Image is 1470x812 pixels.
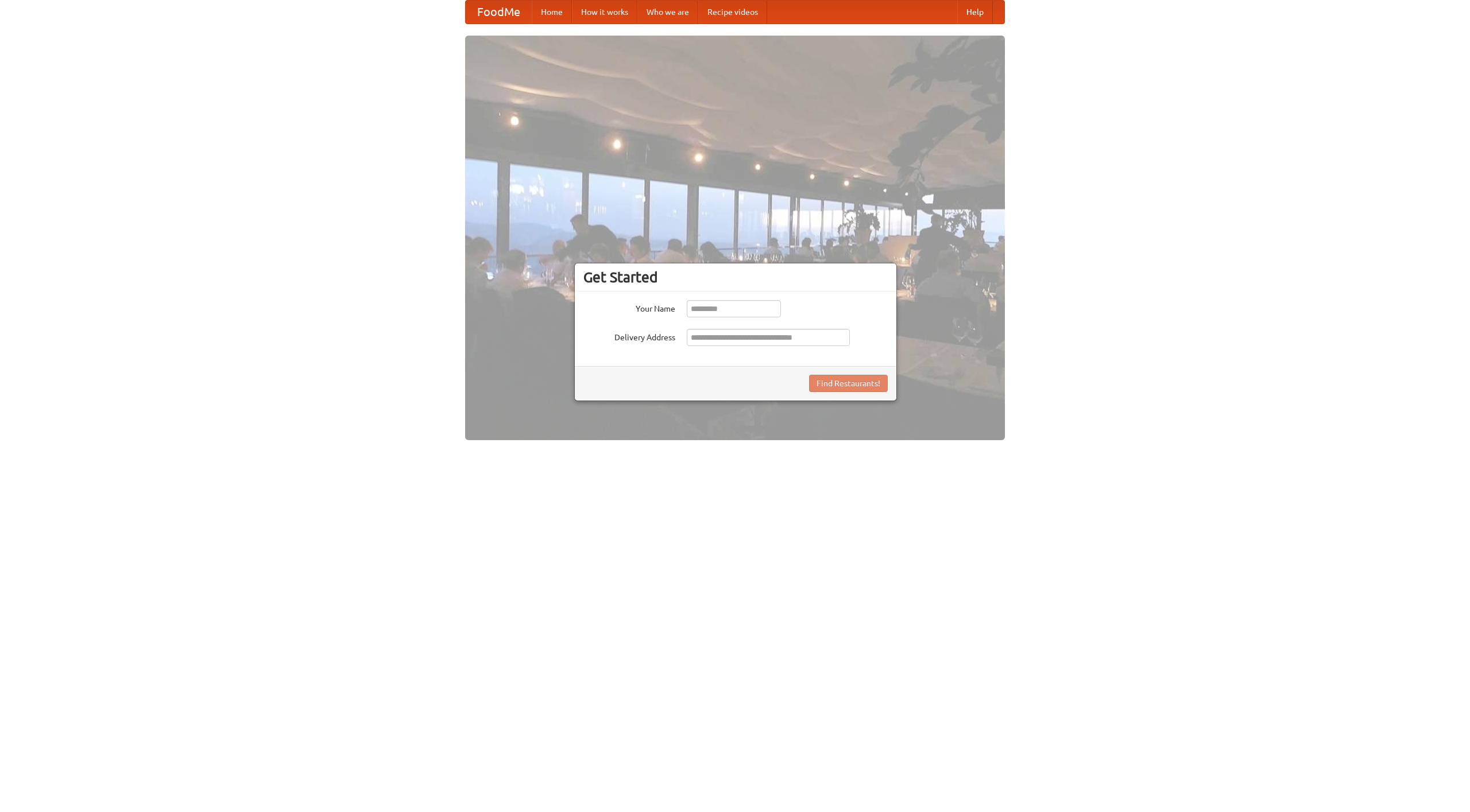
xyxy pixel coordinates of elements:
label: Your Name [583,300,675,314]
a: FoodMe [466,1,532,24]
a: Home [532,1,572,24]
button: Find Restaurants! [809,375,888,392]
a: Who we are [637,1,698,24]
a: Recipe videos [698,1,767,24]
h3: Get Started [583,269,888,286]
label: Delivery Address [583,329,675,343]
a: Help [957,1,993,24]
a: How it works [572,1,637,24]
